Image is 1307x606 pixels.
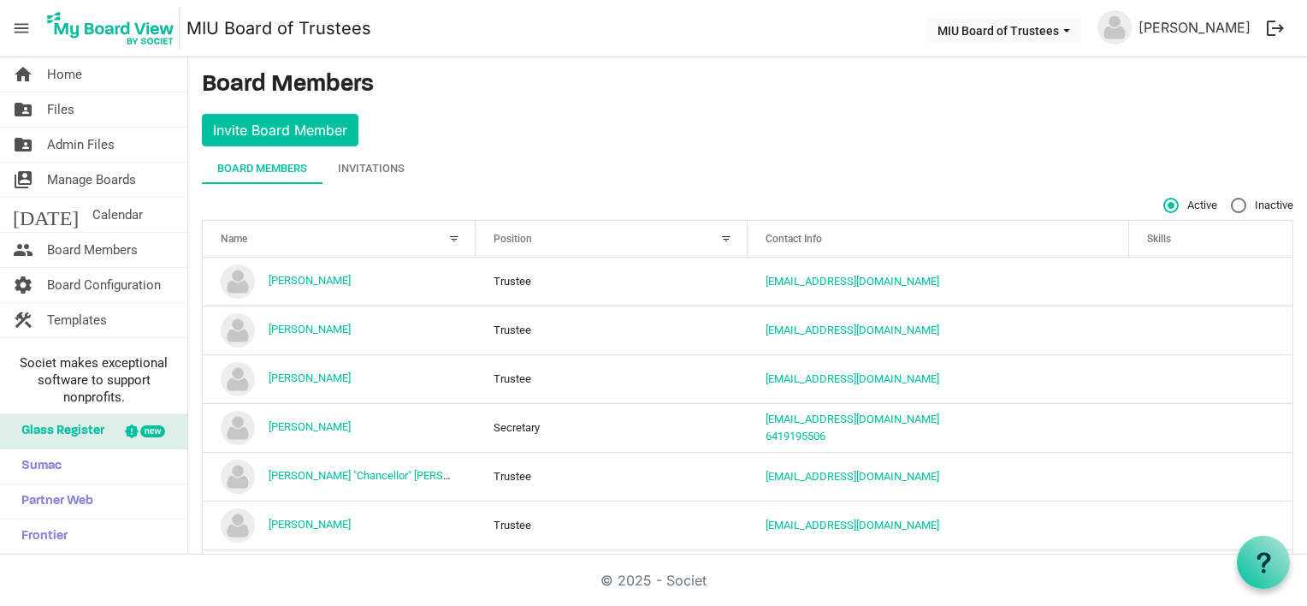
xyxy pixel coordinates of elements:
[13,484,93,519] span: Partner Web
[42,7,180,50] img: My Board View Logo
[202,114,358,146] button: Invite Board Member
[13,198,79,232] span: [DATE]
[47,163,136,197] span: Manage Boards
[186,11,371,45] a: MIU Board of Trustees
[766,519,939,532] a: [EMAIL_ADDRESS][DOMAIN_NAME]
[1231,198,1293,213] span: Inactive
[269,420,351,433] a: [PERSON_NAME]
[221,411,255,445] img: no-profile-picture.svg
[1257,10,1293,46] button: logout
[1129,403,1292,452] td: is template cell column header Skills
[203,403,476,452] td: Elaine Guthrie is template cell column header Name
[1163,198,1217,213] span: Active
[766,372,939,385] a: [EMAIL_ADDRESS][DOMAIN_NAME]
[13,163,33,197] span: switch_account
[92,198,143,232] span: Calendar
[47,92,74,127] span: Files
[1129,354,1292,403] td: is template cell column header Skills
[476,258,748,306] td: Trustee column header Position
[13,303,33,337] span: construction
[47,303,107,337] span: Templates
[476,550,748,598] td: Trustee column header Position
[748,452,1129,501] td: rajachancellor@maharishi.net is template cell column header Contact Info
[13,128,33,162] span: folder_shared
[140,425,165,437] div: new
[1097,10,1132,45] img: no-profile-picture.svg
[748,550,1129,598] td: keithwallace108@gmail.com is template cell column header Contact Info
[221,264,255,299] img: no-profile-picture.svg
[221,233,247,245] span: Name
[217,160,307,177] div: Board Members
[221,508,255,543] img: no-profile-picture.svg
[8,354,180,406] span: Societ makes exceptional software to support nonprofits.
[766,275,939,288] a: [EMAIL_ADDRESS][DOMAIN_NAME]
[47,57,82,92] span: Home
[1129,550,1292,598] td: is template cell column header Skills
[269,371,351,384] a: [PERSON_NAME]
[203,501,476,550] td: James Davis is template cell column header Name
[202,153,1293,184] div: tab-header
[221,313,255,348] img: no-profile-picture.svg
[476,306,748,354] td: Trustee column header Position
[13,233,33,267] span: people
[203,452,476,501] td: Howard "Chancellor" Chandler is template cell column header Name
[13,57,33,92] span: home
[600,572,707,589] a: © 2025 - Societ
[203,354,476,403] td: Bruce Currivan is template cell column header Name
[269,274,351,287] a: [PERSON_NAME]
[221,362,255,396] img: no-profile-picture.svg
[13,92,33,127] span: folder_shared
[494,233,532,245] span: Position
[47,128,115,162] span: Admin Files
[269,469,496,482] a: [PERSON_NAME] "Chancellor" [PERSON_NAME]
[766,413,939,425] a: [EMAIL_ADDRESS][DOMAIN_NAME]
[476,403,748,452] td: Secretary column header Position
[1147,233,1171,245] span: Skills
[748,403,1129,452] td: boardoftrustees@miu.edu6419195506 is template cell column header Contact Info
[13,449,62,484] span: Sumac
[47,268,161,302] span: Board Configuration
[1129,306,1292,354] td: is template cell column header Skills
[203,550,476,598] td: Keith Wallace is template cell column header Name
[766,430,825,443] a: 6419195506
[42,7,186,50] a: My Board View Logo
[221,460,255,494] img: no-profile-picture.svg
[5,12,38,45] span: menu
[47,233,138,267] span: Board Members
[766,324,939,336] a: [EMAIL_ADDRESS][DOMAIN_NAME]
[476,452,748,501] td: Trustee column header Position
[766,233,822,245] span: Contact Info
[338,160,405,177] div: Invitations
[13,268,33,302] span: settings
[269,323,351,336] a: [PERSON_NAME]
[203,306,476,354] td: Brian Levine is template cell column header Name
[13,414,104,449] span: Glass Register
[1132,10,1257,45] a: [PERSON_NAME]
[476,354,748,403] td: Trustee column header Position
[1129,452,1292,501] td: is template cell column header Skills
[202,71,1293,100] h3: Board Members
[748,354,1129,403] td: bcurrivan@gmail.com is template cell column header Contact Info
[203,258,476,306] td: andy zhong is template cell column header Name
[269,518,351,531] a: [PERSON_NAME]
[766,470,939,483] a: [EMAIL_ADDRESS][DOMAIN_NAME]
[1129,258,1292,306] td: is template cell column header Skills
[748,258,1129,306] td: yingwu.zhong@funplus.com is template cell column header Contact Info
[13,520,68,554] span: Frontier
[476,501,748,550] td: Trustee column header Position
[748,501,1129,550] td: jdavis@jimdavisimages.com is template cell column header Contact Info
[926,18,1081,42] button: MIU Board of Trustees dropdownbutton
[1129,501,1292,550] td: is template cell column header Skills
[748,306,1129,354] td: blevine@tm.org is template cell column header Contact Info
